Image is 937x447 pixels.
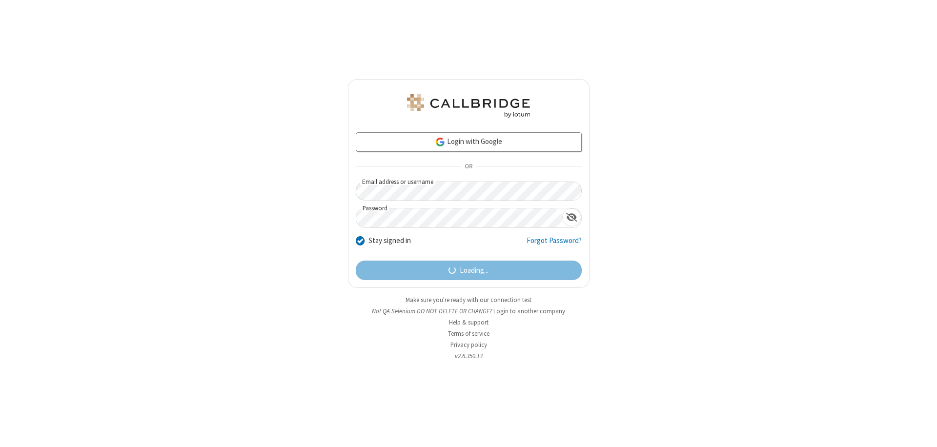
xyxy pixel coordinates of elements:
span: OR [461,160,476,174]
div: Show password [562,208,581,226]
button: Loading... [356,261,582,280]
label: Stay signed in [368,235,411,246]
input: Password [356,208,562,227]
button: Login to another company [493,306,565,316]
span: Loading... [460,265,489,276]
a: Login with Google [356,132,582,152]
img: google-icon.png [435,137,446,147]
a: Forgot Password? [527,235,582,254]
a: Terms of service [448,329,489,338]
a: Privacy policy [450,341,487,349]
a: Help & support [449,318,489,326]
li: v2.6.350.13 [348,351,590,361]
li: Not QA Selenium DO NOT DELETE OR CHANGE? [348,306,590,316]
img: QA Selenium DO NOT DELETE OR CHANGE [405,94,532,118]
input: Email address or username [356,182,582,201]
a: Make sure you're ready with our connection test [406,296,531,304]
